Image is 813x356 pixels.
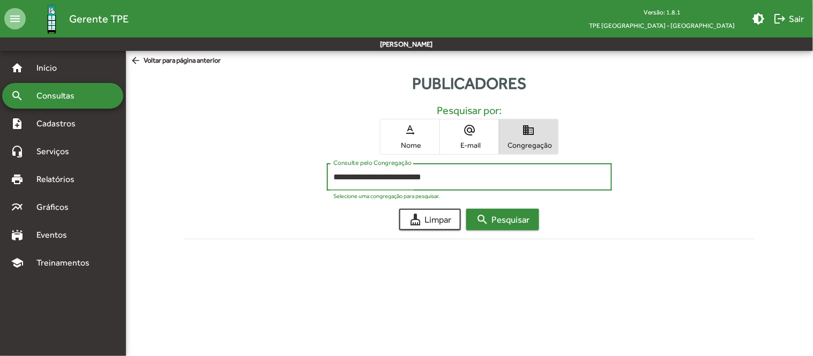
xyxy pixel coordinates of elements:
[752,12,765,25] mat-icon: brightness_medium
[130,55,221,67] span: Voltar para página anterior
[193,104,746,117] h5: Pesquisar por:
[523,124,535,137] mat-icon: domain
[30,229,81,241] span: Eventos
[476,210,529,229] span: Pesquisar
[30,145,84,158] span: Serviços
[581,5,744,19] div: Versão: 1.8.1
[126,71,813,95] div: Publicadores
[4,8,26,29] mat-icon: menu
[26,2,129,36] a: Gerente TPE
[30,173,88,186] span: Relatórios
[409,210,451,229] span: Limpar
[69,10,129,27] span: Gerente TPE
[581,19,744,32] span: TPE [GEOGRAPHIC_DATA] - [GEOGRAPHIC_DATA]
[499,119,558,154] button: Congregação
[383,140,437,150] span: Nome
[774,12,787,25] mat-icon: logout
[34,2,69,36] img: Logo
[11,89,24,102] mat-icon: search
[11,229,24,241] mat-icon: stadium
[11,201,24,214] mat-icon: multiline_chart
[770,9,809,28] button: Sair
[30,117,89,130] span: Cadastros
[11,145,24,158] mat-icon: headset_mic
[333,193,441,199] mat-hint: Selecione uma congregação para pesquisar.
[11,256,24,269] mat-icon: school
[30,89,88,102] span: Consultas
[11,173,24,186] mat-icon: print
[463,124,476,137] mat-icon: alternate_email
[30,256,102,269] span: Treinamentos
[404,124,416,137] mat-icon: text_rotation_none
[381,119,439,154] button: Nome
[476,213,489,226] mat-icon: search
[30,201,83,214] span: Gráficos
[11,62,24,74] mat-icon: home
[774,9,804,28] span: Sair
[11,117,24,130] mat-icon: note_add
[409,213,422,226] mat-icon: cleaning_services
[399,209,461,230] button: Limpar
[440,119,499,154] button: E-mail
[466,209,539,230] button: Pesquisar
[30,62,72,74] span: Início
[130,55,144,67] mat-icon: arrow_back
[502,140,556,150] span: Congregação
[443,140,496,150] span: E-mail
